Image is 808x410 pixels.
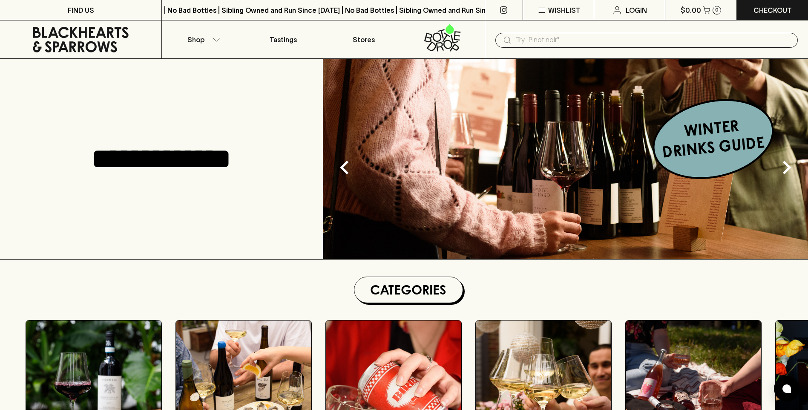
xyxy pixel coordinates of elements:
[753,5,792,15] p: Checkout
[681,5,701,15] p: $0.00
[516,33,791,47] input: Try "Pinot noir"
[358,280,459,299] h1: Categories
[328,150,362,185] button: Previous
[243,20,323,58] a: Tastings
[323,20,404,58] a: Stores
[770,150,804,185] button: Next
[187,35,204,45] p: Shop
[548,5,581,15] p: Wishlist
[782,384,791,393] img: bubble-icon
[626,5,647,15] p: Login
[270,35,297,45] p: Tastings
[68,5,94,15] p: FIND US
[715,8,719,12] p: 0
[353,35,375,45] p: Stores
[323,59,808,259] img: optimise
[162,20,242,58] button: Shop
